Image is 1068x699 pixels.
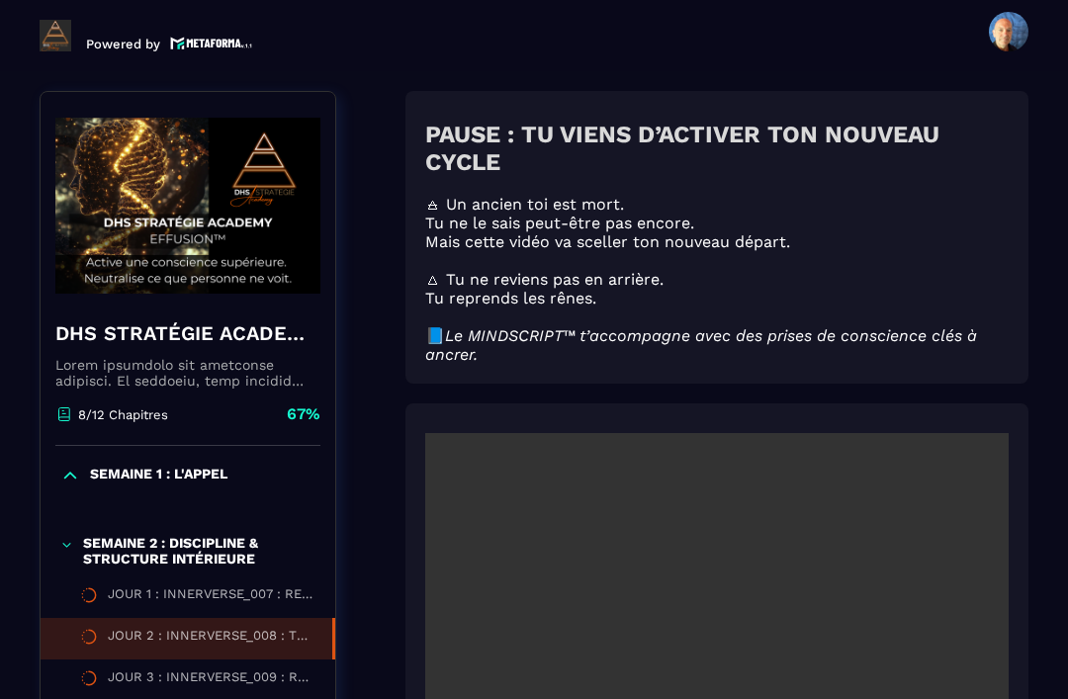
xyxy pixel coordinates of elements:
img: logo-branding [40,20,71,51]
p: Powered by [86,37,160,51]
p: Mais cette vidéo va sceller ton nouveau départ. [425,232,1009,251]
p: Lorem ipsumdolo sit ametconse adipisci. El seddoeiu, temp incidid utla et dolo ma aliqu enimadmi ... [55,357,320,389]
p: 🜁 Un ancien toi est mort. [425,195,1009,214]
h4: DHS STRATÉGIE ACADEMY™ – EFFUSION [55,319,320,347]
em: Le MINDSCRIPT™ t’accompagne avec des prises de conscience clés à ancrer. [425,326,977,364]
p: 🜂 Tu ne reviens pas en arrière. [425,270,1009,289]
p: 67% [287,403,320,425]
p: Tu ne le sais peut-être pas encore. [425,214,1009,232]
p: 8/12 Chapitres [78,407,168,422]
p: SEMAINE 2 : DISCIPLINE & STRUCTURE INTÉRIEURE [83,535,315,567]
strong: PAUSE : TU VIENS D’ACTIVER TON NOUVEAU CYCLE [425,121,939,176]
p: SEMAINE 1 : L'APPEL [90,466,227,485]
div: JOUR 1 : INNERVERSE_007 : RENCONTRE AVEC TON ENFANT INTÉRIEUR [108,586,315,608]
p: 📘 [425,326,1009,364]
div: JOUR 2 : INNERVERSE_008 : TU VIENS D'ACTIVER TON NOUVEAU CYCLE [108,628,312,650]
div: JOUR 3 : INNERVERSE_009 : RENFORCE TON MINDSET [108,669,315,691]
img: banner [55,107,320,305]
p: Tu reprends les rênes. [425,289,1009,307]
img: logo [170,35,253,51]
